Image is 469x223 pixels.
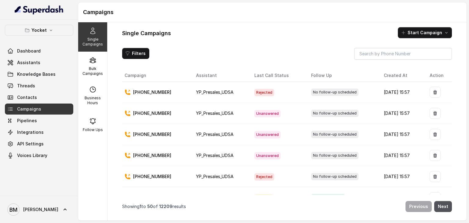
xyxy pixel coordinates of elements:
[5,138,73,149] a: API Settings
[5,92,73,103] a: Contacts
[5,80,73,91] a: Threads
[133,174,171,180] p: [PHONE_NUMBER]
[196,132,234,137] span: YP_Presales_UDSA
[196,90,234,95] span: YP_Presales_UDSA
[9,207,17,213] text: BM
[196,111,234,116] span: YP_Presales_UDSA
[306,69,379,82] th: Follow Up
[5,69,73,80] a: Knowledge Bases
[17,83,35,89] span: Threads
[254,131,281,138] span: Unanswered
[311,89,358,96] span: No follow-up scheduled
[15,5,64,15] img: light.svg
[379,145,424,166] td: [DATE] 15:57
[147,204,153,209] span: 50
[249,69,306,82] th: Last Call Status
[17,141,44,147] span: API Settings
[254,110,281,117] span: Unanswered
[196,174,234,179] span: YP_Presales_UDSA
[434,201,452,212] button: Next
[17,106,41,112] span: Campaigns
[17,60,40,66] span: Assistants
[159,204,173,209] span: 12209
[81,37,105,47] p: Single Campaigns
[254,194,274,202] span: Ongoing
[5,25,73,36] button: Yocket
[379,103,424,124] td: [DATE] 15:57
[311,152,358,159] span: No follow-up scheduled
[133,110,171,116] p: [PHONE_NUMBER]
[254,173,274,181] span: Rejected
[5,127,73,138] a: Integrations
[122,28,171,38] h1: Single Campaigns
[17,71,56,77] span: Knowledge Bases
[5,115,73,126] a: Pipelines
[196,153,234,158] span: YP_Presales_UDSA
[83,7,462,17] h1: Campaigns
[133,152,171,159] p: [PHONE_NUMBER]
[5,57,73,68] a: Assistants
[5,46,73,57] a: Dashboard
[83,127,103,132] p: Follow Ups
[17,118,37,124] span: Pipelines
[311,131,358,138] span: No follow-up scheduled
[5,150,73,161] a: Voices Library
[81,96,105,105] p: Business Hours
[122,69,191,82] th: Campaign
[379,124,424,145] td: [DATE] 15:57
[311,194,345,201] span: User Responded
[81,66,105,76] p: Bulk Campaigns
[133,89,171,95] p: [PHONE_NUMBER]
[122,48,149,59] button: Filters
[17,152,47,159] span: Voices Library
[398,27,452,38] button: Start Campaign
[23,207,58,213] span: [PERSON_NAME]
[133,195,171,201] p: [PHONE_NUMBER]
[379,187,424,208] td: [DATE] 15:57
[379,166,424,187] td: [DATE] 15:57
[405,201,432,212] button: Previous
[425,69,452,82] th: Action
[17,129,44,135] span: Integrations
[5,201,73,218] a: [PERSON_NAME]
[354,48,452,60] input: Search by Phone Number
[254,89,274,96] span: Rejected
[311,173,358,180] span: No follow-up scheduled
[133,131,171,137] p: [PHONE_NUMBER]
[379,82,424,103] td: [DATE] 15:57
[17,94,37,101] span: Contacts
[254,152,281,159] span: Unanswered
[191,69,249,82] th: Assistant
[379,69,424,82] th: Created At
[31,27,47,34] p: Yocket
[311,110,358,117] span: No follow-up scheduled
[140,204,141,209] span: 1
[5,104,73,115] a: Campaigns
[122,203,186,210] p: Showing to of results
[17,48,41,54] span: Dashboard
[122,197,452,216] nav: Pagination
